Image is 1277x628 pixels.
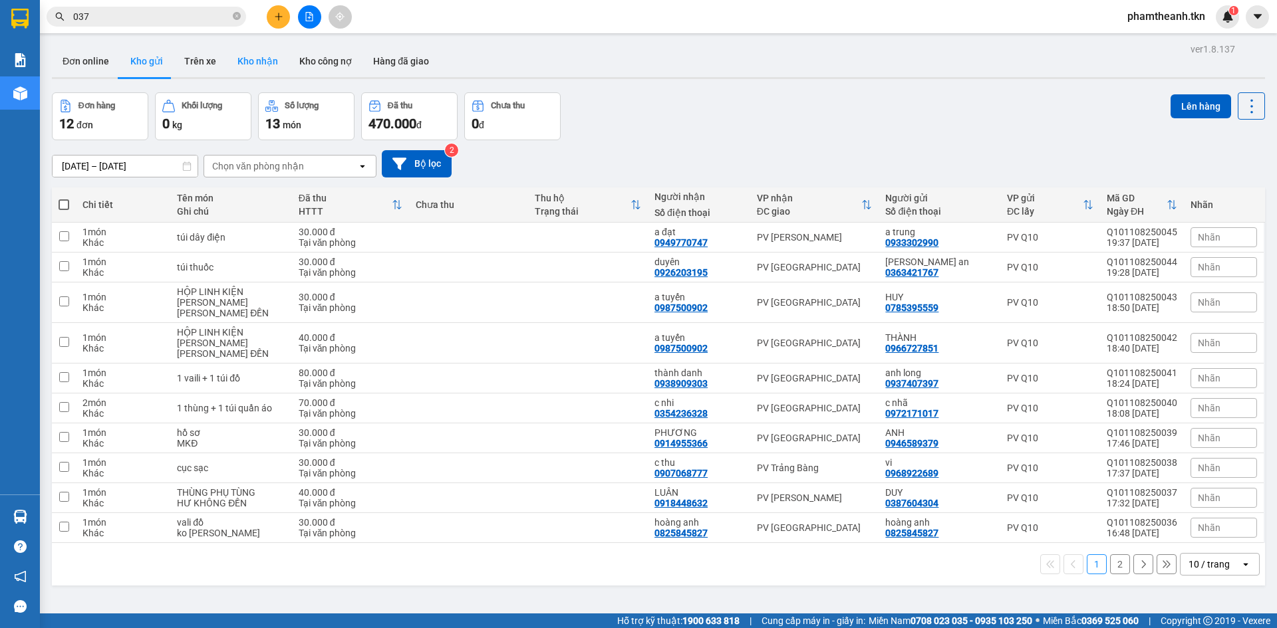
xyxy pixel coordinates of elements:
button: Số lượng13món [258,92,355,140]
div: 0972171017 [885,408,938,419]
div: Tại văn phòng [299,468,402,478]
span: đơn [76,120,93,130]
button: Hàng đã giao [362,45,440,77]
div: thành danh [654,367,744,378]
div: Ghi chú [177,206,285,217]
div: 0933302990 [885,237,938,248]
div: VP gửi [1007,193,1083,203]
div: hoàng anh [885,517,994,528]
div: MKĐ [177,438,285,449]
span: caret-down [1252,11,1264,23]
div: VP nhận [757,193,862,203]
span: 12 [59,116,74,132]
div: 1 vaili + 1 túi đồ [177,373,285,383]
div: ver 1.8.137 [1191,42,1235,56]
span: plus [274,12,283,21]
div: 1 món [82,257,164,267]
div: Q101108250044 [1107,257,1177,267]
span: aim [335,12,345,21]
div: 0825845827 [654,528,708,538]
div: 30.000 đ [299,517,402,528]
span: message [14,600,27,613]
button: Bộ lọc [382,150,452,177]
div: 1 món [82,457,164,468]
div: PV Q10 [1007,373,1093,383]
div: Q101108250037 [1107,487,1177,498]
div: Chưa thu [491,101,525,110]
span: 0 [162,116,170,132]
span: close-circle [233,12,241,20]
th: Toggle SortBy [292,187,409,223]
div: Tại văn phòng [299,498,402,508]
th: Toggle SortBy [528,187,648,223]
div: Tại văn phòng [299,528,402,538]
span: phamtheanh.tkn [1117,8,1216,25]
input: Tìm tên, số ĐT hoặc mã đơn [73,9,230,24]
div: 17:32 [DATE] [1107,498,1177,508]
div: 1 món [82,487,164,498]
div: 0987500902 [654,302,708,313]
div: THÙNG PHỤ TÙNG [177,487,285,498]
div: 0907068777 [654,468,708,478]
li: Hotline: 1900 8153 [124,66,556,82]
div: PV [GEOGRAPHIC_DATA] [757,433,873,443]
div: 0968922689 [885,468,938,478]
button: Trên xe [174,45,227,77]
div: PV Q10 [1007,232,1093,243]
div: c nhi [654,397,744,408]
div: 0918448632 [654,498,708,508]
div: Q101108250043 [1107,292,1177,302]
button: Đã thu470.000đ [361,92,458,140]
div: 0363421767 [885,267,938,278]
div: 10 / trang [1189,558,1230,571]
span: close-circle [233,11,241,23]
div: Tại văn phòng [299,343,402,354]
button: Đơn online [52,45,120,77]
div: cục sạc [177,463,285,473]
div: Chưa thu [416,199,522,210]
div: Khác [82,237,164,248]
span: Nhãn [1198,262,1220,272]
div: a đạt [654,227,744,237]
div: PV [GEOGRAPHIC_DATA] [757,297,873,308]
div: 1 thùng + 1 túi quần áo [177,403,285,413]
svg: open [1240,559,1251,570]
div: HỘP LINH KIỆN [177,286,285,297]
div: DUY [885,487,994,498]
div: Trạng thái [535,206,631,217]
div: 16:48 [DATE] [1107,528,1177,538]
span: search [55,12,65,21]
img: warehouse-icon [13,510,27,524]
div: 18:50 [DATE] [1107,302,1177,313]
div: duyên [654,257,744,267]
img: icon-new-feature [1222,11,1234,23]
span: question-circle [14,540,27,553]
div: Khác [82,498,164,508]
span: Nhãn [1198,522,1220,533]
span: Nhãn [1198,338,1220,348]
div: 17:46 [DATE] [1107,438,1177,449]
div: HTTT [299,206,392,217]
div: LUÂN [654,487,744,498]
div: Đã thu [388,101,412,110]
div: vi [885,457,994,468]
div: 0785395559 [885,302,938,313]
button: Khối lượng0kg [155,92,251,140]
div: Khác [82,528,164,538]
div: PV Q10 [1007,262,1093,272]
span: 470.000 [368,116,416,132]
span: notification [14,570,27,583]
div: 30.000 đ [299,257,402,267]
div: hoàng anh [654,517,744,528]
div: Khối lượng [182,101,222,110]
div: 0938909303 [654,378,708,389]
div: 30.000 đ [299,227,402,237]
button: Lên hàng [1171,94,1231,118]
div: 40.000 đ [299,487,402,498]
div: PV [GEOGRAPHIC_DATA] [757,403,873,413]
div: Đã thu [299,193,392,203]
img: warehouse-icon [13,86,27,100]
div: ko bao hư [177,528,285,538]
div: Chi tiết [82,199,164,210]
span: 1 [1231,6,1236,15]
